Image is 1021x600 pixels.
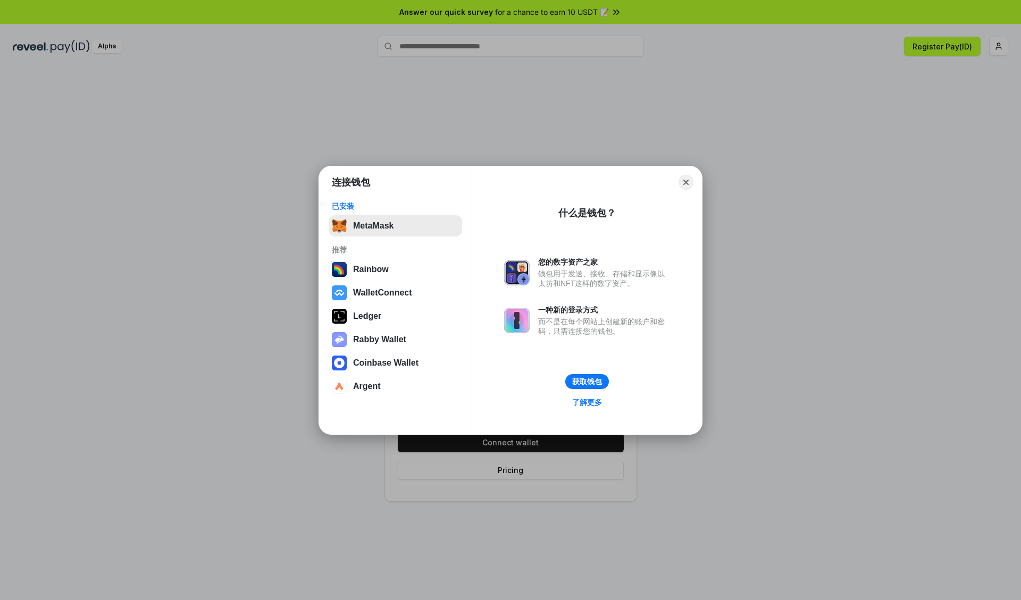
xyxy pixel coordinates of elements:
[353,311,381,321] div: Ledger
[504,308,530,333] img: svg+xml,%3Csvg%20xmlns%3D%22http%3A%2F%2Fwww.w3.org%2F2000%2Fsvg%22%20fill%3D%22none%22%20viewBox...
[572,398,602,407] div: 了解更多
[353,382,381,391] div: Argent
[329,376,462,397] button: Argent
[572,377,602,386] div: 获取钱包
[332,262,347,277] img: svg+xml,%3Csvg%20width%3D%22120%22%20height%3D%22120%22%20viewBox%3D%220%200%20120%20120%22%20fil...
[353,288,412,298] div: WalletConnect
[353,335,406,344] div: Rabby Wallet
[332,285,347,300] img: svg+xml,%3Csvg%20width%3D%2228%22%20height%3D%2228%22%20viewBox%3D%220%200%2028%2028%22%20fill%3D...
[538,317,670,336] div: 而不是在每个网站上创建新的账户和密码，只需连接您的钱包。
[332,309,347,324] img: svg+xml,%3Csvg%20xmlns%3D%22http%3A%2F%2Fwww.w3.org%2F2000%2Fsvg%22%20width%3D%2228%22%20height%3...
[332,201,459,211] div: 已安装
[558,207,616,219] div: 什么是钱包？
[332,245,459,255] div: 推荐
[329,259,462,280] button: Rainbow
[329,352,462,374] button: Coinbase Wallet
[329,329,462,350] button: Rabby Wallet
[332,356,347,370] img: svg+xml,%3Csvg%20width%3D%2228%22%20height%3D%2228%22%20viewBox%3D%220%200%2028%2028%22%20fill%3D...
[353,221,394,231] div: MetaMask
[679,175,693,190] button: Close
[566,395,608,409] a: 了解更多
[332,332,347,347] img: svg+xml,%3Csvg%20xmlns%3D%22http%3A%2F%2Fwww.w3.org%2F2000%2Fsvg%22%20fill%3D%22none%22%20viewBox...
[332,379,347,394] img: svg+xml,%3Csvg%20width%3D%2228%22%20height%3D%2228%22%20viewBox%3D%220%200%2028%2028%22%20fill%3D...
[538,305,670,315] div: 一种新的登录方式
[332,176,370,189] h1: 连接钱包
[329,282,462,303] button: WalletConnect
[538,257,670,267] div: 您的数字资产之家
[329,215,462,236] button: MetaMask
[353,265,389,274] div: Rainbow
[353,358,419,368] div: Coinbase Wallet
[329,306,462,327] button: Ledger
[538,269,670,288] div: 钱包用于发送、接收、存储和显示像以太坊和NFT这样的数字资产。
[504,260,530,285] img: svg+xml,%3Csvg%20xmlns%3D%22http%3A%2F%2Fwww.w3.org%2F2000%2Fsvg%22%20fill%3D%22none%22%20viewBox...
[332,218,347,233] img: svg+xml,%3Csvg%20fill%3D%22none%22%20height%3D%2233%22%20viewBox%3D%220%200%2035%2033%22%20width%...
[565,374,609,389] button: 获取钱包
